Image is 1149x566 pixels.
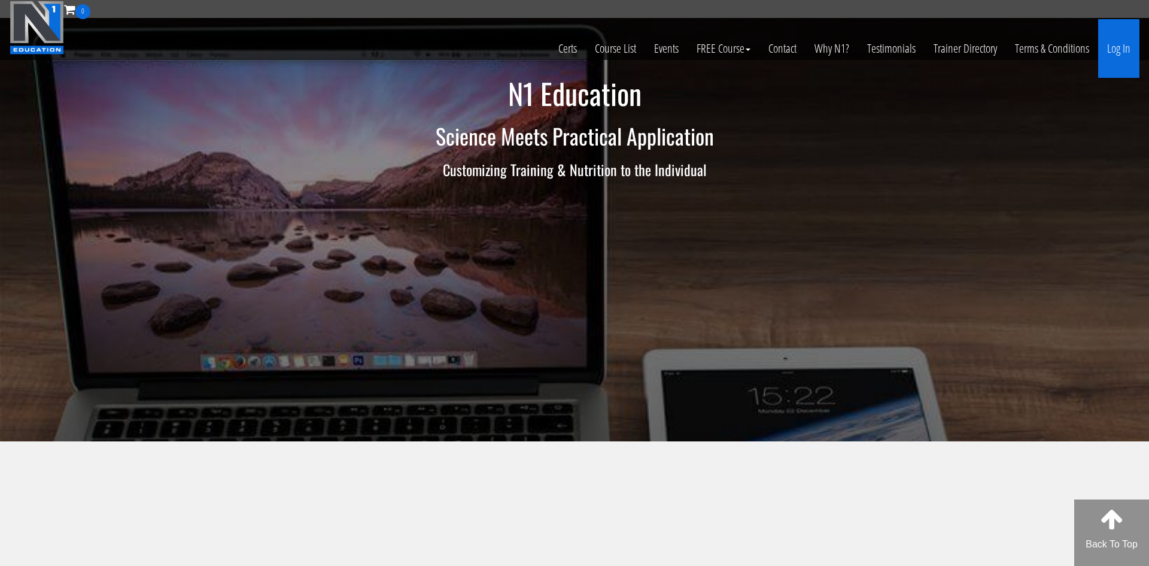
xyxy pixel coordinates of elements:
a: Course List [586,19,645,78]
a: Trainer Directory [925,19,1006,78]
a: Testimonials [858,19,925,78]
a: Log In [1098,19,1139,78]
a: Terms & Conditions [1006,19,1098,78]
a: Events [645,19,688,78]
a: Certs [549,19,586,78]
span: 0 [75,4,90,19]
h1: N1 Education [224,78,925,110]
a: 0 [64,1,90,17]
a: Why N1? [805,19,858,78]
h2: Science Meets Practical Application [224,124,925,148]
img: n1-education [10,1,64,55]
a: Contact [759,19,805,78]
h3: Customizing Training & Nutrition to the Individual [224,162,925,177]
a: FREE Course [688,19,759,78]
